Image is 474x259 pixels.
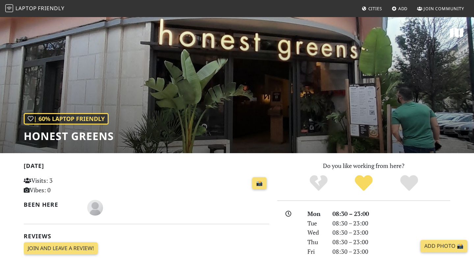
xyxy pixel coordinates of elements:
[303,219,329,228] div: Tue
[303,228,329,237] div: Wed
[329,247,454,256] div: 08:30 – 23:00
[24,113,109,125] div: | 60% Laptop Friendly
[341,174,386,192] div: Yes
[303,237,329,247] div: Thu
[5,3,65,14] a: LaptopFriendly LaptopFriendly
[398,6,408,12] span: Add
[303,209,329,219] div: Mon
[24,176,100,195] p: Visits: 3 Vibes: 0
[329,237,454,247] div: 08:30 – 23:00
[329,219,454,228] div: 08:30 – 23:00
[389,3,410,14] a: Add
[24,242,98,255] a: Join and leave a review!
[24,201,79,208] h2: Been here
[24,233,269,240] h2: Reviews
[38,5,64,12] span: Friendly
[296,174,341,192] div: No
[87,203,103,211] span: Aline Lemos de Freitas
[329,209,454,219] div: 08:30 – 23:00
[414,3,467,14] a: Join Community
[15,5,37,12] span: Laptop
[420,240,467,252] a: Add Photo 📸
[252,177,267,190] a: 📸
[87,200,103,216] img: blank-535327c66bd565773addf3077783bbfce4b00ec00e9fd257753287c682c7fa38.png
[424,6,464,12] span: Join Community
[24,130,114,142] h1: Honest Greens
[329,228,454,237] div: 08:30 – 23:00
[5,4,13,12] img: LaptopFriendly
[303,247,329,256] div: Fri
[359,3,385,14] a: Cities
[368,6,382,12] span: Cities
[386,174,432,192] div: Definitely!
[24,162,269,172] h2: [DATE]
[277,161,450,171] p: Do you like working from here?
